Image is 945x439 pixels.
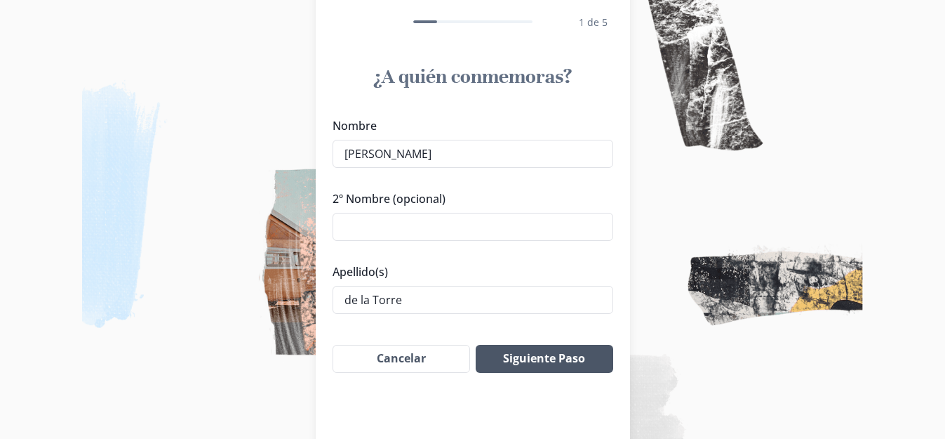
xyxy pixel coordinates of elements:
[333,263,605,280] label: Apellido(s)
[333,117,605,134] label: Nombre
[579,15,608,29] span: 1 de 5
[333,64,613,89] h1: ¿A quién conmemoras?
[333,345,471,373] button: Cancelar
[476,345,612,373] button: Siguiente Paso
[333,190,605,207] label: 2º Nombre (opcional)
